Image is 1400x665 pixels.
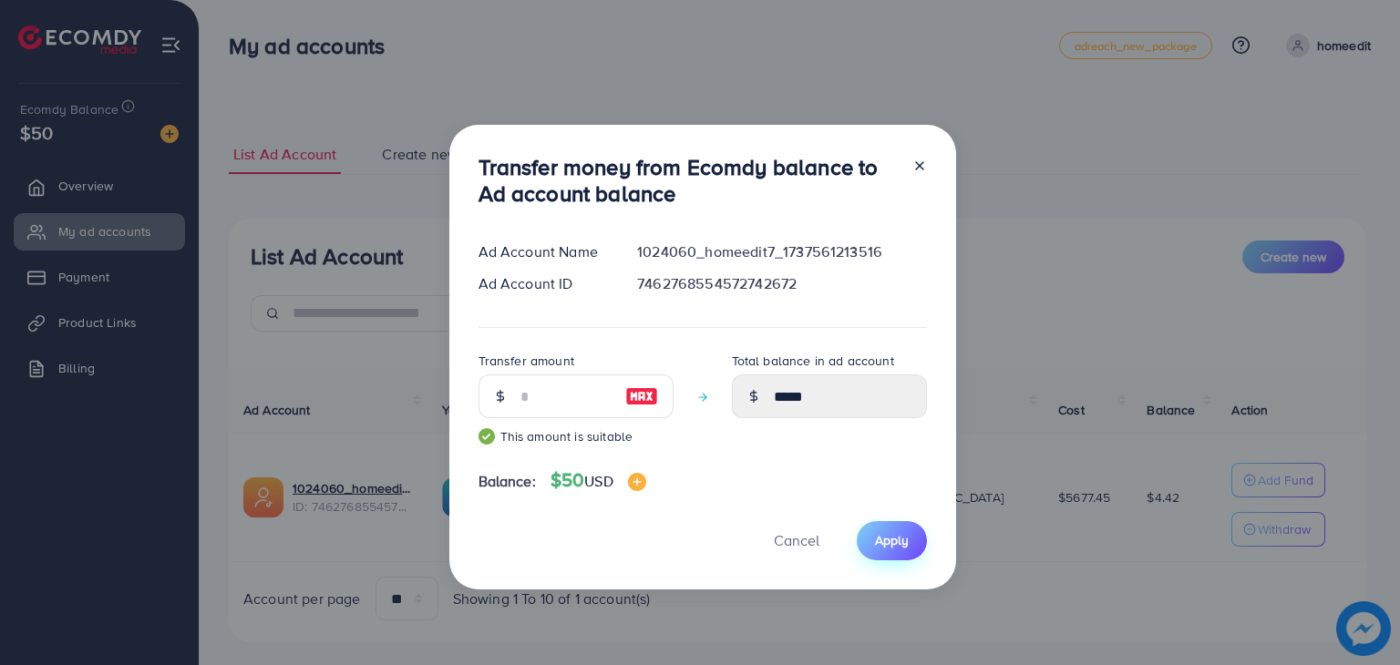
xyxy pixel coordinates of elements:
label: Total balance in ad account [732,352,894,370]
span: USD [584,471,612,491]
img: guide [479,428,495,445]
label: Transfer amount [479,352,574,370]
small: This amount is suitable [479,427,674,445]
div: 7462768554572742672 [623,273,941,294]
div: Ad Account ID [464,273,623,294]
img: image [625,385,658,407]
div: Ad Account Name [464,241,623,262]
img: image [628,473,646,491]
span: Apply [875,531,909,549]
button: Cancel [751,521,842,560]
h3: Transfer money from Ecomdy balance to Ad account balance [479,154,898,207]
button: Apply [857,521,927,560]
h4: $50 [551,469,646,492]
div: 1024060_homeedit7_1737561213516 [623,241,941,262]
span: Cancel [774,530,819,550]
span: Balance: [479,471,536,492]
